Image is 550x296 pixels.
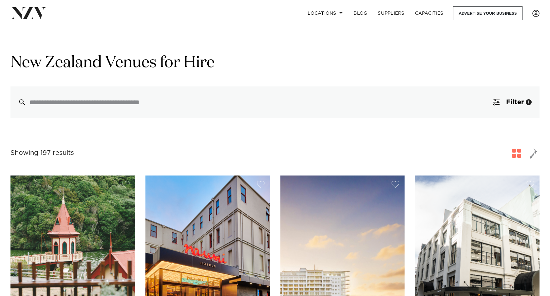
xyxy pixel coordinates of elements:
[526,99,532,105] div: 1
[10,53,540,73] h1: New Zealand Venues for Hire
[10,148,74,158] div: Showing 197 results
[372,6,409,20] a: SUPPLIERS
[453,6,522,20] a: Advertise your business
[348,6,372,20] a: BLOG
[302,6,348,20] a: Locations
[506,99,524,105] span: Filter
[410,6,449,20] a: Capacities
[485,86,540,118] button: Filter1
[10,7,46,19] img: nzv-logo.png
